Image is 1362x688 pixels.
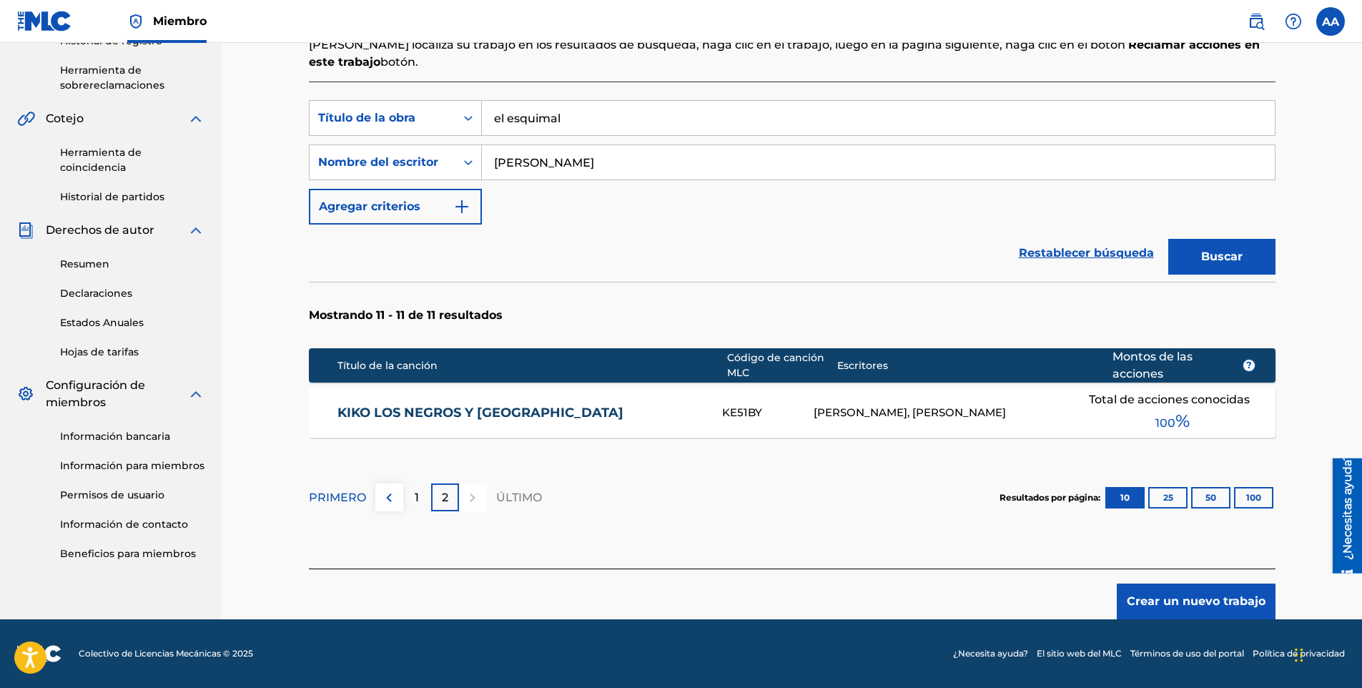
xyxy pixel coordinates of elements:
img: Derechos de autor [17,222,34,239]
a: Términos de uso del portal [1130,647,1244,660]
span: Configuración de miembros [46,377,187,411]
font: 100 [1155,416,1175,430]
div: Código de canción MLC [727,350,837,380]
a: KIKO LOS NEGROS Y [GEOGRAPHIC_DATA] [337,405,703,421]
a: ¿Necesita ayuda? [953,647,1028,660]
span: Derechos de autor [46,222,154,239]
a: Política de privacidad [1253,647,1345,660]
a: El sitio web del MLC [1037,647,1122,660]
a: Historial de partidos [60,190,204,205]
span: Colectivo de Licencias Mecánicas © 2025 [79,647,253,660]
a: Información para miembros [60,458,204,473]
img: Máximo titular de derechos [127,13,144,30]
a: Declaraciones [60,286,204,301]
img: Logotipo de MLC [17,11,72,31]
button: Buscar [1168,239,1275,275]
span: ? [1243,360,1255,371]
div: Help [1279,7,1308,36]
img: Configuración de miembros [17,385,34,403]
button: 100 [1234,487,1273,508]
img: 9d2ae6d4665cec9f34b9.svg [453,198,470,215]
button: 10 [1105,487,1145,508]
p: ÚLTIMO [496,489,542,506]
div: KE51BY [722,405,814,421]
img: expandir [187,222,204,239]
span: Miembro [153,13,207,29]
p: PRIMERO [309,489,366,506]
img: expandir [187,110,204,127]
div: Arrastrar [1295,634,1303,677]
img: Cotejo [17,110,35,127]
button: 25 [1148,487,1188,508]
font: botón. [380,55,418,69]
img: left [380,489,398,506]
a: Public Search [1242,7,1270,36]
a: Herramienta de coincidencia [60,145,204,175]
img: buscar [1248,13,1265,30]
button: Crear un nuevo trabajo [1117,584,1275,619]
div: Título de la canción [337,358,727,373]
form: Formulario de búsqueda [309,100,1275,282]
a: Herramienta de sobrereclamaciones [60,63,204,93]
span: Cotejo [46,110,84,127]
a: Restablecer búsqueda [1012,237,1161,269]
p: Resultados por página: [1000,491,1104,504]
div: Nombre del escritor [318,154,447,171]
div: [PERSON_NAME], [PERSON_NAME] [814,405,1089,421]
font: Mostrando 11 - 11 de 11 resultados [309,308,503,322]
a: Estados Anuales [60,315,204,330]
a: Información bancaria [60,429,204,444]
a: Permisos de usuario [60,488,204,503]
a: Información de contacto [60,517,204,532]
font: Montos de las acciones [1112,348,1237,383]
img: expandir [187,385,204,403]
iframe: Chat Widget [1291,619,1362,688]
span: % [1155,408,1190,434]
div: Escritores [837,358,1112,373]
font: Agregar criterios [319,198,420,215]
font: Total de acciones conocidas [1089,391,1250,408]
p: 1 [415,489,419,506]
div: Título de la obra [318,109,447,127]
font: [PERSON_NAME] localiza su trabajo en los resultados de búsqueda, haga clic en el trabajo, luego e... [309,38,1125,51]
button: 50 [1191,487,1230,508]
iframe: Resource Center [1322,458,1362,573]
button: Agregar criterios [309,189,482,225]
img: logotipo [17,645,61,662]
div: User Menu [1316,7,1345,36]
a: Hojas de tarifas [60,345,204,360]
img: Ayuda [1285,13,1302,30]
a: Resumen [60,257,204,272]
a: Beneficios para miembros [60,546,204,561]
p: 2 [442,489,448,506]
div: Widget de chat [1291,619,1362,688]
